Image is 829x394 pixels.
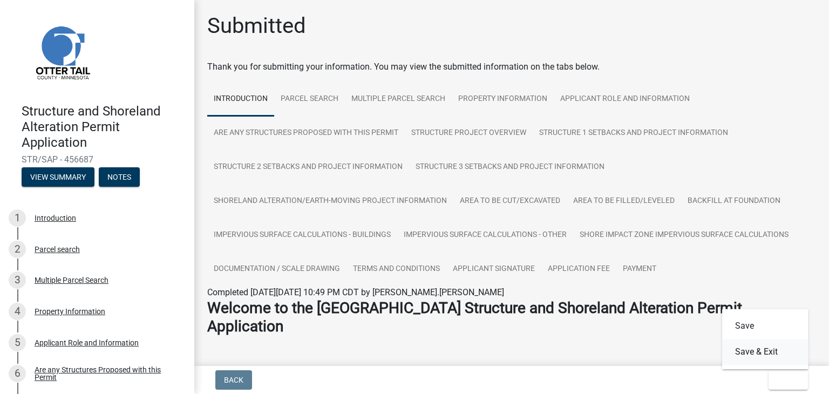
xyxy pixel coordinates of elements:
[722,313,808,339] button: Save
[35,214,76,222] div: Introduction
[35,246,80,253] div: Parcel search
[35,366,177,381] div: Are any Structures Proposed with this Permit
[681,184,787,219] a: Backfill at foundation
[777,376,793,384] span: Exit
[446,252,541,287] a: Applicant Signature
[541,252,616,287] a: Application Fee
[99,167,140,187] button: Notes
[722,339,808,365] button: Save & Exit
[554,82,696,117] a: Applicant Role and Information
[453,184,567,219] a: Area to be Cut/Excavated
[22,11,103,92] img: Otter Tail County, Minnesota
[567,184,681,219] a: Area to be Filled/Leveled
[215,370,252,390] button: Back
[22,174,94,182] wm-modal-confirm: Summary
[9,209,26,227] div: 1
[224,376,243,384] span: Back
[9,303,26,320] div: 4
[405,116,533,151] a: Structure Project Overview
[22,104,186,150] h4: Structure and Shoreland Alteration Permit Application
[207,82,274,117] a: Introduction
[207,116,405,151] a: Are any Structures Proposed with this Permit
[207,150,409,185] a: Structure 2 Setbacks and project information
[35,339,139,347] div: Applicant Role and Information
[9,271,26,289] div: 3
[207,13,306,39] h1: Submitted
[769,370,808,390] button: Exit
[207,60,816,73] div: Thank you for submitting your information. You may view the submitted information on the tabs below.
[207,218,397,253] a: Impervious Surface Calculations - Buildings
[397,218,573,253] a: Impervious Surface Calculations - Other
[409,150,611,185] a: Structure 3 Setbacks and project information
[274,82,345,117] a: Parcel search
[722,309,808,369] div: Exit
[207,287,504,297] span: Completed [DATE][DATE] 10:49 PM CDT by [PERSON_NAME].[PERSON_NAME]
[22,167,94,187] button: View Summary
[573,218,795,253] a: Shore Impact Zone Impervious Surface Calculations
[22,154,173,165] span: STR/SAP - 456687
[207,361,816,387] p: This online application process is designed to walk through the entire application process from s...
[207,184,453,219] a: Shoreland Alteration/Earth-Moving Project Information
[533,116,735,151] a: Structure 1 Setbacks and project information
[345,82,452,117] a: Multiple Parcel Search
[35,276,108,284] div: Multiple Parcel Search
[207,299,742,335] strong: Welcome to the [GEOGRAPHIC_DATA] Structure and Shoreland Alteration Permit Application
[452,82,554,117] a: Property Information
[9,365,26,382] div: 6
[9,241,26,258] div: 2
[346,252,446,287] a: Terms and Conditions
[35,308,105,315] div: Property Information
[99,174,140,182] wm-modal-confirm: Notes
[616,252,663,287] a: Payment
[9,334,26,351] div: 5
[207,252,346,287] a: Documentation / Scale Drawing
